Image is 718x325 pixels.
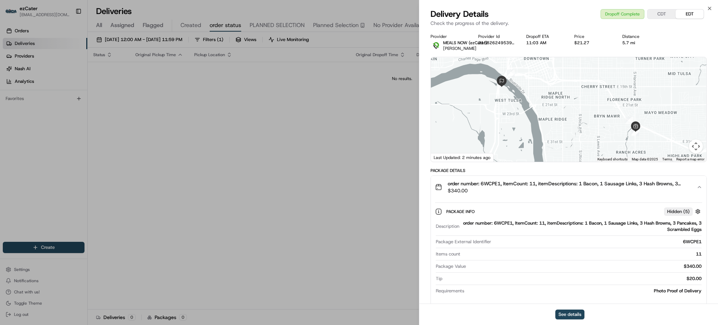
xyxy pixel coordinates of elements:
span: Tip [436,276,442,282]
button: See details [555,310,584,319]
span: $340.00 [448,187,691,194]
p: Check the progress of the delivery. [431,20,707,27]
span: Requirements [436,288,464,294]
div: $20.00 [445,276,702,282]
div: Last Updated: 2 minutes ago [431,153,494,162]
div: 5.7 mi [622,40,659,46]
div: 4 [625,117,633,124]
button: order number: 6WCPE1, ItemCount: 11, itemDescriptions: 1 Bacon, 1 Sausage Links, 3 Hash Browns, 3... [431,176,706,198]
div: $21.27 [574,40,611,46]
span: [PERSON_NAME] [443,46,476,51]
div: order number: 6WCPE1, ItemCount: 11, itemDescriptions: 1 Bacon, 1 Sausage Links, 3 Hash Browns, 3... [431,198,706,307]
span: MEALS NOW (ezCater) [443,40,487,46]
img: melas_now_logo.png [431,40,442,51]
button: Hidden (5) [664,207,702,216]
div: Distance [622,34,659,39]
button: CDT [648,9,676,19]
button: 3158262495395844 [478,40,515,46]
div: 11:03 AM [526,40,563,46]
span: Delivery Details [431,8,489,20]
button: Map camera controls [689,139,703,153]
img: Google [433,153,456,162]
span: order number: 6WCPE1, ItemCount: 11, itemDescriptions: 1 Bacon, 1 Sausage Links, 3 Hash Browns, 3... [448,180,691,187]
div: Photo Proof of Delivery [467,288,702,294]
span: Package External Identifier [436,239,491,245]
button: EDT [676,9,704,19]
div: Price [574,34,611,39]
span: Items count [436,251,460,257]
span: Package Value [436,263,466,270]
div: 6WCPE1 [494,239,702,245]
div: order number: 6WCPE1, ItemCount: 11, itemDescriptions: 1 Bacon, 1 Sausage Links, 3 Hash Browns, 3... [462,220,702,233]
span: Description [436,223,459,230]
a: Report a map error [676,157,704,161]
span: Hidden ( 5 ) [667,208,690,215]
span: Map data ©2025 [632,157,658,161]
div: 5 [507,69,515,77]
a: Open this area in Google Maps (opens a new window) [433,153,456,162]
button: Keyboard shortcuts [597,157,628,162]
span: Package Info [446,209,476,214]
div: Package Details [431,168,707,173]
div: $340.00 [469,263,702,270]
div: Provider Id [478,34,515,39]
div: Provider [431,34,467,39]
div: 11 [463,251,702,257]
div: Dropoff ETA [526,34,563,39]
a: Terms (opens in new tab) [662,157,672,161]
